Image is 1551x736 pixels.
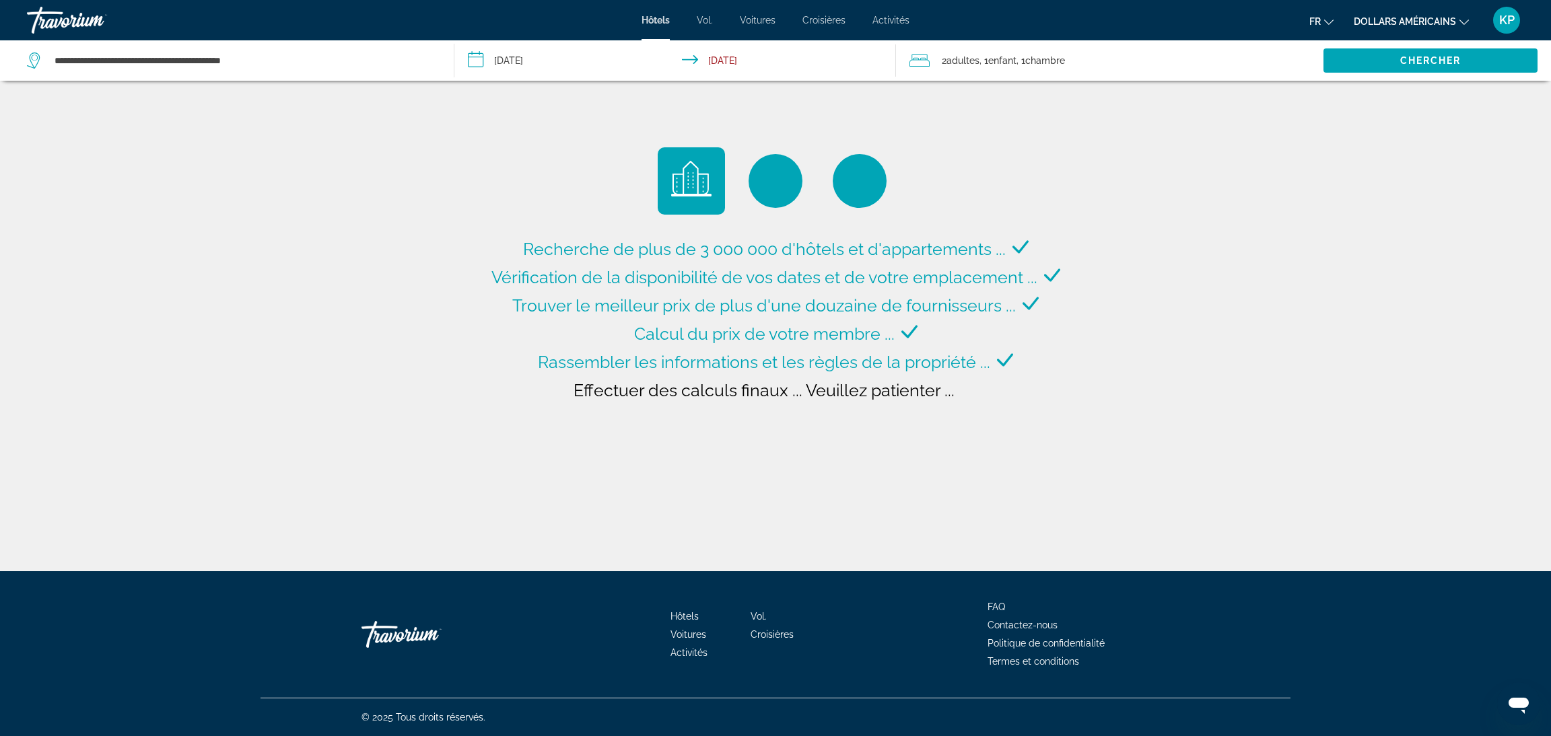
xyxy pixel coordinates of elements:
[1309,11,1334,31] button: Changer de langue
[988,55,1016,66] span: Enfant
[872,15,909,26] a: Activités
[27,3,162,38] a: Travorium
[988,656,1079,667] a: Termes et conditions
[988,638,1105,649] a: Politique de confidentialité
[1016,51,1065,70] span: , 1
[361,712,485,723] font: © 2025 Tous droits réservés.
[942,51,979,70] span: 2
[1025,55,1065,66] span: Chambre
[538,352,990,372] span: Rassembler les informations et les règles de la propriété ...
[1499,13,1515,27] font: KP
[1309,16,1321,27] font: fr
[1400,55,1461,66] span: Chercher
[574,380,955,400] span: Effectuer des calculs finaux ... Veuillez patienter ...
[523,239,1006,259] span: Recherche de plus de 3 000 000 d'hôtels et d'appartements ...
[1489,6,1524,34] button: Menu utilisateur
[697,15,713,26] a: Vol.
[988,620,1058,630] a: Contactez-nous
[1354,11,1469,31] button: Changer de devise
[751,611,767,622] a: Vol.
[642,15,670,26] a: Hôtels
[1354,16,1456,27] font: dollars américains
[988,601,1005,612] a: FAQ
[361,614,496,655] a: Travorium
[670,629,706,640] a: Voitures
[979,51,1016,70] span: , 1
[946,55,979,66] span: Adultes
[751,629,794,640] a: Croisières
[896,40,1323,81] button: Travelers: 2 adults, 1 child
[491,267,1037,287] span: Vérification de la disponibilité de vos dates et de votre emplacement ...
[1497,682,1540,725] iframe: Bouton de lancement de la fenêtre de messagerie
[1323,48,1538,73] button: Chercher
[670,611,699,622] a: Hôtels
[512,295,1016,316] span: Trouver le meilleur prix de plus d'une douzaine de fournisseurs ...
[454,40,895,81] button: Check-in date: Feb 14, 2026 Check-out date: Feb 17, 2026
[740,15,775,26] a: Voitures
[802,15,846,26] a: Croisières
[634,324,895,344] span: Calcul du prix de votre membre ...
[670,647,708,658] a: Activités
